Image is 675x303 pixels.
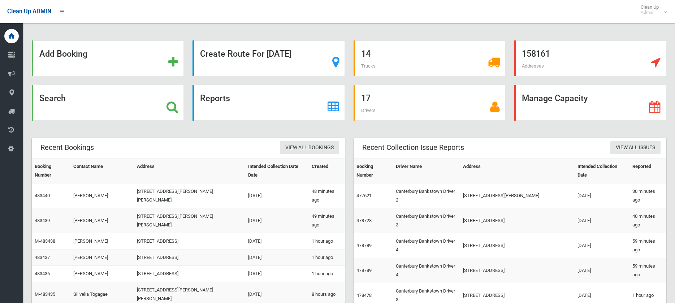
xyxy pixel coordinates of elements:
[134,159,245,183] th: Address
[354,140,473,155] header: Recent Collection Issue Reports
[629,159,666,183] th: Reported
[280,141,339,155] a: View All Bookings
[361,49,371,59] strong: 14
[354,159,393,183] th: Booking Number
[361,63,376,69] span: Trucks
[393,159,460,183] th: Driver Name
[134,266,245,282] td: [STREET_ADDRESS]
[356,293,372,298] a: 478478
[356,268,372,273] a: 478789
[629,208,666,233] td: 40 minutes ago
[575,159,629,183] th: Intended Collection Date
[70,233,134,250] td: [PERSON_NAME]
[134,183,245,208] td: [STREET_ADDRESS][PERSON_NAME][PERSON_NAME]
[460,208,575,233] td: [STREET_ADDRESS]
[134,250,245,266] td: [STREET_ADDRESS]
[522,49,550,59] strong: 158161
[361,93,371,103] strong: 17
[192,40,345,76] a: Create Route For [DATE]
[575,208,629,233] td: [DATE]
[575,258,629,283] td: [DATE]
[134,208,245,233] td: [STREET_ADDRESS][PERSON_NAME][PERSON_NAME]
[70,159,134,183] th: Contact Name
[356,243,372,248] a: 478789
[460,258,575,283] td: [STREET_ADDRESS]
[245,233,308,250] td: [DATE]
[35,255,50,260] a: 483437
[70,250,134,266] td: [PERSON_NAME]
[393,208,460,233] td: Canterbury Bankstown Driver 3
[309,233,345,250] td: 1 hour ago
[39,93,66,103] strong: Search
[200,93,230,103] strong: Reports
[70,266,134,282] td: [PERSON_NAME]
[610,141,661,155] a: View All Issues
[32,159,70,183] th: Booking Number
[32,85,184,121] a: Search
[309,183,345,208] td: 48 minutes ago
[629,258,666,283] td: 59 minutes ago
[393,183,460,208] td: Canterbury Bankstown Driver 2
[637,4,666,15] span: Clean Up
[35,291,55,297] a: M-483435
[356,193,372,198] a: 477621
[32,40,184,76] a: Add Booking
[393,233,460,258] td: Canterbury Bankstown Driver 4
[309,266,345,282] td: 1 hour ago
[514,85,666,121] a: Manage Capacity
[354,85,506,121] a: 17 Drivers
[522,93,588,103] strong: Manage Capacity
[35,218,50,223] a: 483439
[356,218,372,223] a: 478728
[70,208,134,233] td: [PERSON_NAME]
[460,183,575,208] td: [STREET_ADDRESS][PERSON_NAME]
[7,8,51,15] span: Clean Up ADMIN
[35,271,50,276] a: 483436
[361,108,376,113] span: Drivers
[629,233,666,258] td: 59 minutes ago
[460,159,575,183] th: Address
[460,233,575,258] td: [STREET_ADDRESS]
[309,208,345,233] td: 49 minutes ago
[35,193,50,198] a: 483440
[35,238,55,244] a: M-483438
[245,183,308,208] td: [DATE]
[32,140,103,155] header: Recent Bookings
[39,49,87,59] strong: Add Booking
[245,250,308,266] td: [DATE]
[70,183,134,208] td: [PERSON_NAME]
[522,63,544,69] span: Addresses
[575,183,629,208] td: [DATE]
[629,183,666,208] td: 30 minutes ago
[245,266,308,282] td: [DATE]
[575,233,629,258] td: [DATE]
[200,49,291,59] strong: Create Route For [DATE]
[309,159,345,183] th: Created
[514,40,666,76] a: 158161 Addresses
[245,208,308,233] td: [DATE]
[192,85,345,121] a: Reports
[134,233,245,250] td: [STREET_ADDRESS]
[354,40,506,76] a: 14 Trucks
[641,10,659,15] small: Admin
[393,258,460,283] td: Canterbury Bankstown Driver 4
[309,250,345,266] td: 1 hour ago
[245,159,308,183] th: Intended Collection Date Date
